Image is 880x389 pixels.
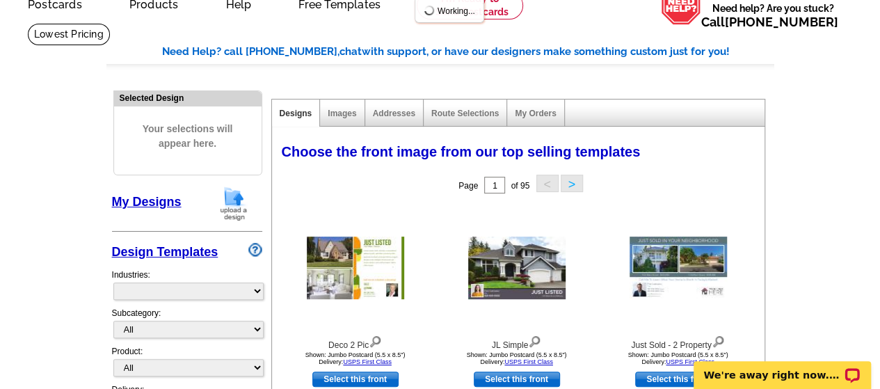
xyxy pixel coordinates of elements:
[458,181,478,191] span: Page
[112,195,182,209] a: My Designs
[528,333,541,348] img: view design details
[216,186,252,221] img: upload-design
[125,108,251,165] span: Your selections will appear here.
[602,333,755,351] div: Just Sold - 2 Property
[468,237,566,299] img: JL Simple
[511,181,529,191] span: of 95
[369,333,382,348] img: view design details
[112,307,262,345] div: Subcategory:
[248,243,262,257] img: design-wizard-help-icon.png
[602,351,755,365] div: Shown: Jumbo Postcard (5.5 x 8.5") Delivery:
[339,45,362,58] span: chat
[431,109,499,118] a: Route Selections
[280,109,312,118] a: Designs
[424,5,435,16] img: loading...
[630,237,727,299] img: Just Sold - 2 Property
[725,15,838,29] a: [PHONE_NUMBER]
[112,345,262,383] div: Product:
[343,358,392,365] a: USPS First Class
[440,351,593,365] div: Shown: Jumbo Postcard (5.5 x 8.5") Delivery:
[666,358,714,365] a: USPS First Class
[712,333,725,348] img: view design details
[515,109,556,118] a: My Orders
[282,144,641,159] span: Choose the front image from our top selling templates
[504,358,553,365] a: USPS First Class
[536,175,559,192] button: <
[701,1,845,29] span: Need help? Are you stuck?
[328,109,356,118] a: Images
[307,237,404,299] img: Deco 2 Pic
[685,345,880,389] iframe: LiveChat chat widget
[474,372,560,387] a: use this design
[701,15,838,29] span: Call
[112,245,218,259] a: Design Templates
[635,372,721,387] a: use this design
[312,372,399,387] a: use this design
[561,175,583,192] button: >
[162,44,774,60] div: Need Help? call [PHONE_NUMBER], with support, or have our designers make something custom just fo...
[440,333,593,351] div: JL Simple
[112,262,262,307] div: Industries:
[114,91,262,104] div: Selected Design
[279,333,432,351] div: Deco 2 Pic
[373,109,415,118] a: Addresses
[279,351,432,365] div: Shown: Jumbo Postcard (5.5 x 8.5") Delivery:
